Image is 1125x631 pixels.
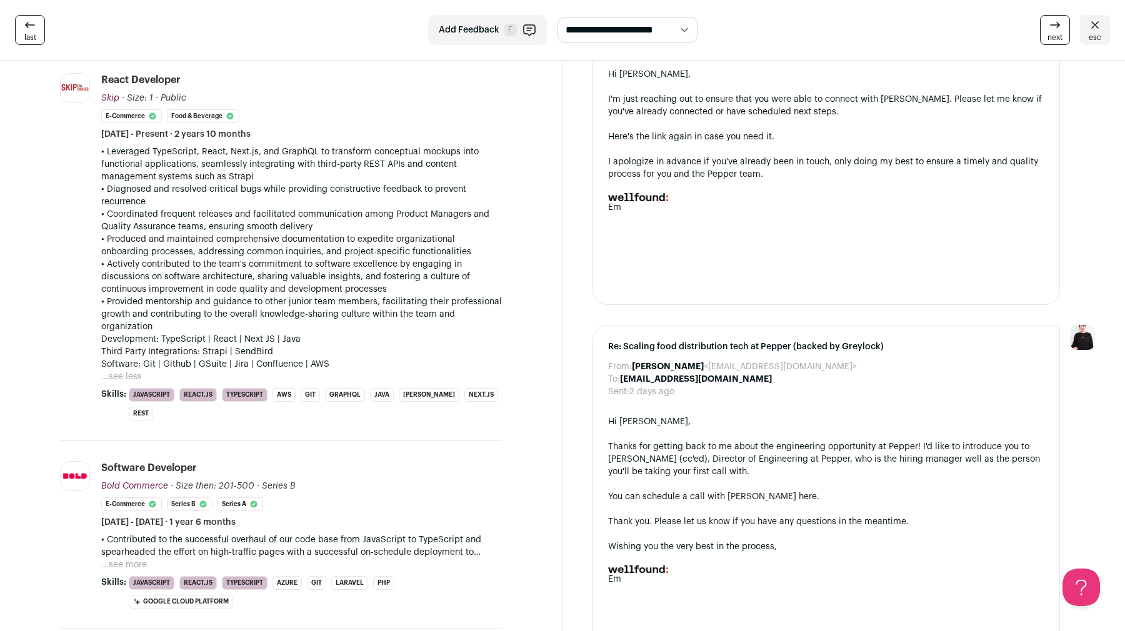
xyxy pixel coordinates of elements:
[373,576,394,590] li: PHP
[307,576,326,590] li: Git
[101,461,197,475] div: Software Developer
[331,576,368,590] li: Laravel
[24,32,36,42] span: last
[101,73,181,87] div: React Developer
[629,385,674,398] dd: 2 days ago
[632,360,857,373] dd: <[EMAIL_ADDRESS][DOMAIN_NAME]>
[620,375,772,384] b: [EMAIL_ADDRESS][DOMAIN_NAME]
[608,373,620,385] dt: To:
[370,388,394,402] li: Java
[608,492,819,501] a: You can schedule a call with [PERSON_NAME] here.
[608,415,1044,428] div: Hi [PERSON_NAME],
[122,94,153,102] span: · Size: 1
[301,388,320,402] li: Git
[129,576,174,590] li: JavaScript
[101,208,502,233] p: • Coordinated frequent releases and facilitated communication among Product Managers and Quality ...
[15,15,45,45] a: last
[608,93,1044,118] div: I'm just reaching out to ensure that you were able to connect with [PERSON_NAME]. Please let me k...
[101,534,502,559] p: • Contributed to the successful overhaul of our code base from JavaScript to TypeScript and spear...
[101,516,236,529] span: [DATE] - [DATE] · 1 year 6 months
[608,360,632,373] dt: From:
[222,576,267,590] li: TypeScript
[129,407,153,420] li: REST
[1040,15,1070,45] a: next
[129,388,174,402] li: JavaScript
[101,370,142,383] button: ...see less
[101,482,168,490] span: Bold Commerce
[608,193,668,201] img: AD_4nXd8mXtZXxLy6BW5oWOQUNxoLssU3evVOmElcTYOe9Q6vZR7bHgrarcpre-H0wWTlvQlXrfX4cJrmfo1PaFpYlo0O_KYH...
[101,146,502,183] p: • Leveraged TypeScript, React, Next.js, and GraphQL to transform conceptual mockups into function...
[325,388,365,402] li: GraphQL
[399,388,459,402] li: [PERSON_NAME]
[222,388,267,402] li: TypeScript
[161,94,186,102] span: Public
[1080,15,1110,45] a: esc
[428,15,547,45] button: Add Feedback F
[101,497,162,511] li: E-commerce
[61,462,89,490] img: f066182a9ec94b4573cccd723fadc12a1d38ce65b3d31e02204110c6c75c801a.jpg
[1062,569,1100,606] iframe: Help Scout Beacon - Open
[608,515,1044,528] div: Thank you. Please let us know if you have any questions in the meantime.
[1089,32,1101,42] span: esc
[504,24,517,36] span: F
[608,68,1044,81] div: Hi [PERSON_NAME],
[272,388,296,402] li: AWS
[439,24,499,36] span: Add Feedback
[608,540,1044,553] div: Wishing you the very best in the process,
[464,388,498,402] li: Next.js
[61,74,89,102] img: 235aaaad819ab46bb0b6daeae6c76c693de29eaaea3897d5c7db8f1b4eb9002d.png
[156,92,158,104] span: ·
[101,109,162,123] li: E-commerce
[608,440,1044,478] div: Thanks for getting back to me about the engineering opportunity at Pepper! I'd like to introduce ...
[608,573,1044,585] div: Em
[608,132,774,141] a: Here's the link again in case you need it.
[101,128,251,141] span: [DATE] - Present · 2 years 10 months
[101,233,502,258] p: • Produced and maintained comprehensive documentation to expedite organizational onboarding proce...
[101,296,502,333] p: • Provided mentorship and guidance to other junior team members, facilitating their professional ...
[608,156,1044,181] div: I apologize in advance if you've already been in touch, only doing my best to ensure a timely and...
[632,362,704,371] b: [PERSON_NAME]
[101,258,502,296] p: • Actively contributed to the team's commitment to software excellence by engaging in discussions...
[608,565,668,574] img: AD_4nXd8mXtZXxLy6BW5oWOQUNxoLssU3evVOmElcTYOe9Q6vZR7bHgrarcpre-H0wWTlvQlXrfX4cJrmfo1PaFpYlo0O_KYH...
[101,388,126,400] span: Skills:
[608,340,1044,353] span: Re: Scaling food distribution tech at Pepper (backed by Greylock)
[167,497,212,511] li: Series B
[217,497,263,511] li: Series A
[101,183,502,208] p: • Diagnosed and resolved critical bugs while providing constructive feedback to prevent recurrence
[171,482,254,490] span: · Size then: 201-500
[101,94,119,102] span: Skip
[101,576,126,589] span: Skills:
[101,559,147,571] button: ...see more
[1047,32,1062,42] span: next
[608,201,1044,214] div: Em
[608,385,629,398] dt: Sent:
[129,595,233,609] li: Google Cloud Platform
[179,576,217,590] li: React.js
[257,480,259,492] span: ·
[101,333,502,370] p: Development: TypeScript | React | Next JS | Java Third Party Integrations: Strapi | SendBird Soft...
[179,388,217,402] li: React.js
[262,482,296,490] span: Series B
[1070,325,1095,350] img: 9240684-medium_jpg
[272,576,302,590] li: Azure
[167,109,239,123] li: Food & Beverage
